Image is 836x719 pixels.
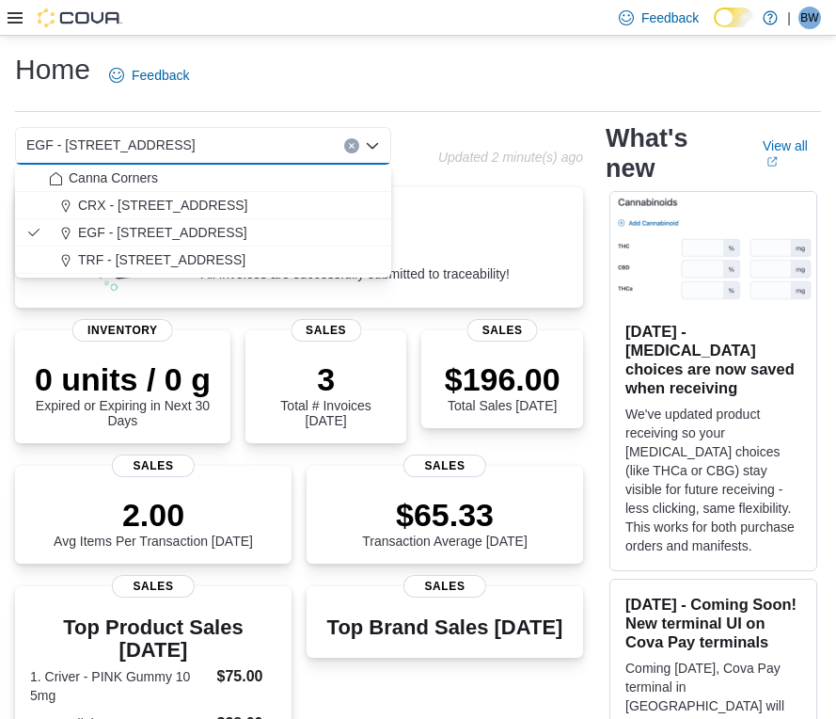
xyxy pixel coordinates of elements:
[606,123,740,184] h2: What's new
[445,360,560,398] p: $196.00
[327,616,563,639] h3: Top Brand Sales [DATE]
[763,138,821,168] a: View allExternal link
[54,496,253,549] div: Avg Items Per Transaction [DATE]
[26,134,196,156] span: EGF - [STREET_ADDRESS]
[15,219,391,247] button: EGF - [STREET_ADDRESS]
[102,56,197,94] a: Feedback
[787,7,791,29] p: |
[403,575,486,598] span: Sales
[403,455,486,477] span: Sales
[625,405,801,555] p: We've updated product receiving so your [MEDICAL_DATA] choices (like THCa or CBG) stay visible fo...
[625,595,801,651] h3: [DATE] - Coming Soon! New terminal UI on Cova Pay terminals
[291,319,361,342] span: Sales
[78,223,247,242] span: EGF - [STREET_ADDRESS]
[112,575,195,598] span: Sales
[15,192,391,219] button: CRX - [STREET_ADDRESS]
[54,496,253,534] p: 2.00
[362,496,528,534] p: $65.33
[30,360,215,398] p: 0 units / 0 g
[438,150,583,165] p: Updated 2 minute(s) ago
[69,168,158,187] span: Canna Corners
[260,360,392,428] div: Total # Invoices [DATE]
[344,138,359,153] button: Clear input
[132,66,189,85] span: Feedback
[38,8,122,27] img: Cova
[78,196,247,215] span: CRX - [STREET_ADDRESS]
[30,616,276,662] h3: Top Product Sales [DATE]
[15,165,391,274] div: Choose from the following options
[467,319,538,342] span: Sales
[445,360,560,413] div: Total Sales [DATE]
[365,138,380,153] button: Close list of options
[112,455,195,477] span: Sales
[15,51,90,88] h1: Home
[15,247,391,274] button: TRF - [STREET_ADDRESS]
[362,496,528,549] div: Transaction Average [DATE]
[15,165,391,192] button: Canna Corners
[714,27,715,28] span: Dark Mode
[30,360,215,428] div: Expired or Expiring in Next 30 Days
[766,156,778,168] svg: External link
[72,319,173,342] span: Inventory
[714,8,753,27] input: Dark Mode
[260,360,392,398] p: 3
[625,322,801,397] h3: [DATE] - [MEDICAL_DATA] choices are now saved when receiving
[800,7,818,29] span: BW
[30,667,210,705] dt: 1. Criver - PINK Gummy 10 5mg
[217,665,277,688] dd: $75.00
[641,8,699,27] span: Feedback
[798,7,821,29] div: Brice Wieg
[78,250,245,269] span: TRF - [STREET_ADDRESS]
